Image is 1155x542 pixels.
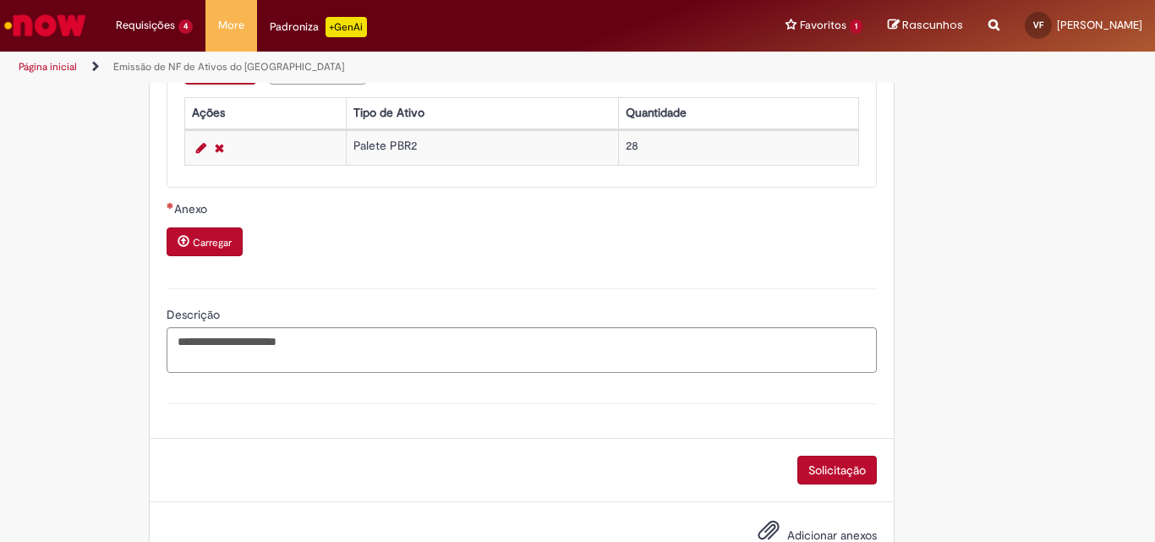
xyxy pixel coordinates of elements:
span: More [218,17,244,34]
span: VF [1033,19,1043,30]
a: Página inicial [19,60,77,74]
span: Rascunhos [902,17,963,33]
a: Emissão de NF de Ativos do [GEOGRAPHIC_DATA] [113,60,344,74]
th: Ações [184,97,346,129]
a: Rascunhos [888,18,963,34]
button: Carregar anexo de Anexo Required [167,227,243,256]
textarea: Descrição [167,327,877,373]
span: Necessários [167,202,174,209]
a: Remover linha 1 [211,138,228,158]
th: Tipo de Ativo [347,97,619,129]
small: Carregar [193,236,232,249]
button: Solicitação [797,456,877,485]
span: [PERSON_NAME] [1057,18,1142,32]
td: Palete PBR2 [347,130,619,165]
span: Favoritos [800,17,846,34]
span: Requisições [116,17,175,34]
img: ServiceNow [2,8,89,42]
th: Quantidade [619,97,859,129]
span: 1 [850,19,862,34]
span: Descrição [167,307,223,322]
ul: Trilhas de página [13,52,758,83]
span: 4 [178,19,193,34]
div: Padroniza [270,17,367,37]
a: Editar Linha 1 [192,138,211,158]
span: Anexo [174,201,211,216]
td: 28 [619,130,859,165]
p: +GenAi [326,17,367,37]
